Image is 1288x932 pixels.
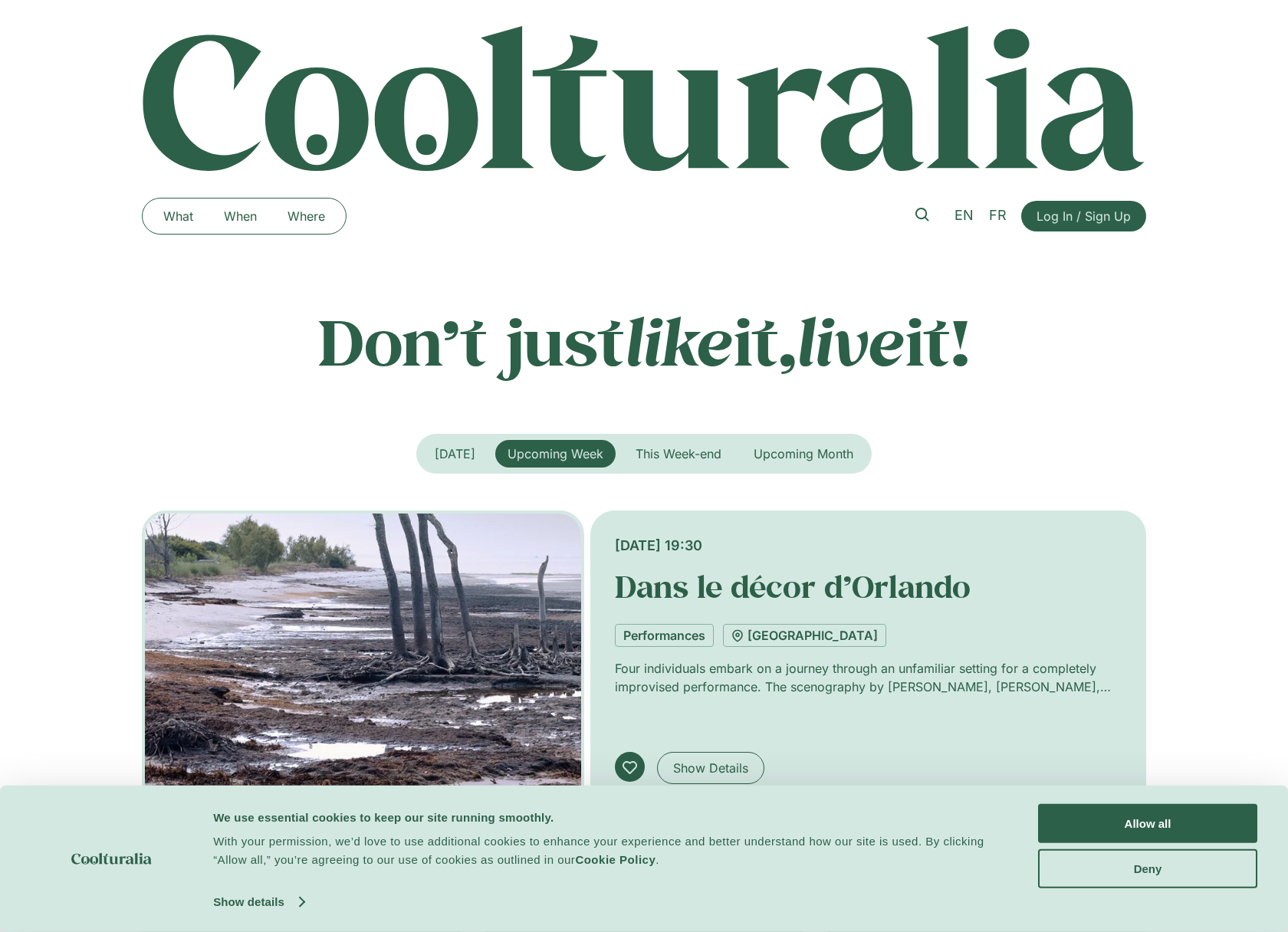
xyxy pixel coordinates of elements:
[947,205,981,227] a: EN
[673,759,748,777] span: Show Details
[142,510,584,809] img: Coolturalia - Dans le décor d'Orlando
[142,303,1146,379] p: Don’t just it, it!
[797,298,905,383] em: live
[615,535,1122,556] div: [DATE] 19:30
[636,446,721,461] span: This Week-end
[615,659,1122,696] p: Four individuals embark on a journey through an unfamiliar setting for a completely improvised pe...
[435,446,475,461] span: [DATE]
[213,808,1004,826] div: We use essential cookies to keep our site running smoothly.
[754,446,853,461] span: Upcoming Month
[625,298,734,383] em: like
[723,624,886,647] a: [GEOGRAPHIC_DATA]
[575,853,655,866] a: Cookie Policy
[955,207,974,223] span: EN
[213,891,304,914] a: Show details
[657,752,764,784] a: Show Details
[655,853,659,866] span: .
[1037,207,1131,225] span: Log In / Sign Up
[1021,201,1146,231] a: Log In / Sign Up
[615,624,714,647] a: Performances
[213,835,984,866] span: With your permission, we’d love to use additional cookies to enhance your experience and better u...
[148,204,340,228] nav: Menu
[148,204,209,228] a: What
[615,566,971,606] a: Dans le décor d’Orlando
[989,207,1007,223] span: FR
[272,204,340,228] a: Where
[508,446,603,461] span: Upcoming Week
[209,204,272,228] a: When
[71,853,152,865] img: logo
[1038,848,1257,888] button: Deny
[981,205,1014,227] a: FR
[1038,804,1257,843] button: Allow all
